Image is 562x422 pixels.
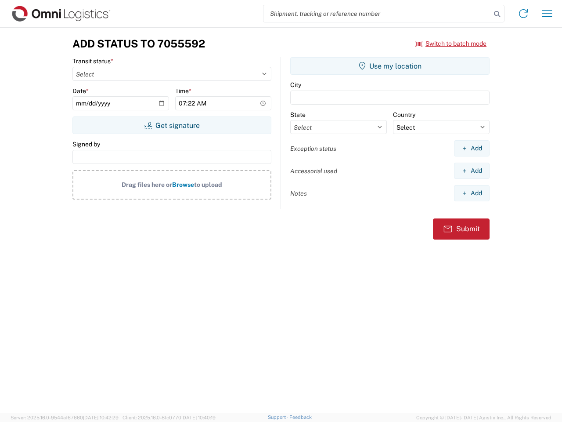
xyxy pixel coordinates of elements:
[72,116,271,134] button: Get signature
[263,5,491,22] input: Shipment, tracking or reference number
[181,415,216,420] span: [DATE] 10:40:19
[268,415,290,420] a: Support
[290,145,336,153] label: Exception status
[433,218,490,240] button: Submit
[290,167,337,175] label: Accessorial used
[289,415,312,420] a: Feedback
[290,57,490,75] button: Use my location
[290,111,306,119] label: State
[72,140,100,148] label: Signed by
[72,57,113,65] label: Transit status
[72,37,205,50] h3: Add Status to 7055592
[290,81,301,89] label: City
[172,181,194,188] span: Browse
[194,181,222,188] span: to upload
[454,185,490,201] button: Add
[122,415,216,420] span: Client: 2025.16.0-8fc0770
[290,189,307,197] label: Notes
[454,163,490,179] button: Add
[122,181,172,188] span: Drag files here or
[454,140,490,156] button: Add
[393,111,415,119] label: Country
[11,415,119,420] span: Server: 2025.16.0-9544af67660
[83,415,119,420] span: [DATE] 10:42:29
[175,87,191,95] label: Time
[416,414,551,422] span: Copyright © [DATE]-[DATE] Agistix Inc., All Rights Reserved
[72,87,89,95] label: Date
[415,36,486,51] button: Switch to batch mode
